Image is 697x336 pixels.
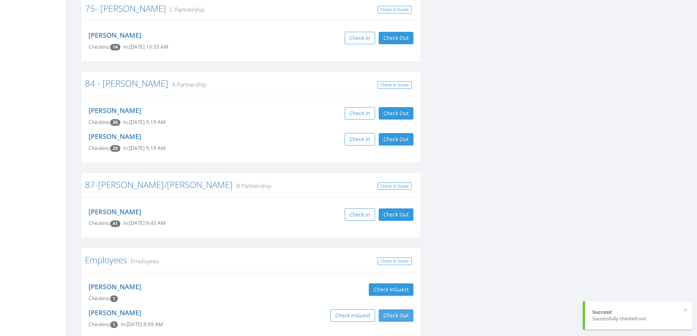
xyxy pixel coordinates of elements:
a: 87-[PERSON_NAME]/[PERSON_NAME] [85,178,233,190]
a: [PERSON_NAME] [89,132,141,141]
button: Check Out [379,32,413,44]
small: C Partnership [166,5,205,14]
span: In: [DATE] 10:33 AM [123,44,168,50]
span: Checkins: [89,220,110,226]
button: × [683,306,687,314]
span: Checkins: [89,295,110,302]
span: Guest [394,286,409,293]
a: [PERSON_NAME] [89,31,141,39]
a: 84 - [PERSON_NAME] [85,77,168,89]
a: [PERSON_NAME] [89,207,141,216]
button: Check Out [379,309,413,322]
button: Check Out [379,133,413,146]
span: Checkin count [110,145,120,152]
span: Checkins: [89,145,110,151]
button: Check Out [379,107,413,120]
span: Checkins: [89,44,110,50]
span: Checkin count [110,295,118,302]
div: Successfully checked out [592,315,685,322]
span: Checkin count [110,220,120,227]
div: Success! [592,309,685,316]
a: Check In Guest [378,81,412,89]
button: Check inGuest [330,309,375,322]
small: A Partnership [168,80,206,88]
span: Checkin count [110,119,120,126]
a: Employees [85,254,127,266]
button: Check Out [379,208,413,221]
span: Checkin count [110,44,120,50]
span: In: [DATE] 9:19 AM [123,145,165,151]
span: Checkins: [89,321,110,328]
span: In: [DATE] 8:09 AM [121,321,163,328]
button: Check in [345,133,375,146]
span: Guest [356,312,370,319]
a: Check In Guest [378,6,412,14]
span: In: [DATE] 9:19 AM [123,119,165,125]
button: Check inGuest [369,283,413,296]
a: Check In Guest [378,182,412,190]
button: Check in [345,32,375,44]
button: Check in [345,208,375,221]
a: Check In Guest [378,257,412,265]
small: B Partnership [233,182,271,190]
span: Checkins: [89,119,110,125]
a: [PERSON_NAME] [89,282,141,291]
button: Check in [345,107,375,120]
a: 75- [PERSON_NAME] [85,2,166,14]
span: In: [DATE] 9:43 AM [123,220,165,226]
small: Employees [127,257,159,265]
a: [PERSON_NAME] [89,308,141,317]
span: Checkin count [110,321,118,328]
a: [PERSON_NAME] [89,106,141,115]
